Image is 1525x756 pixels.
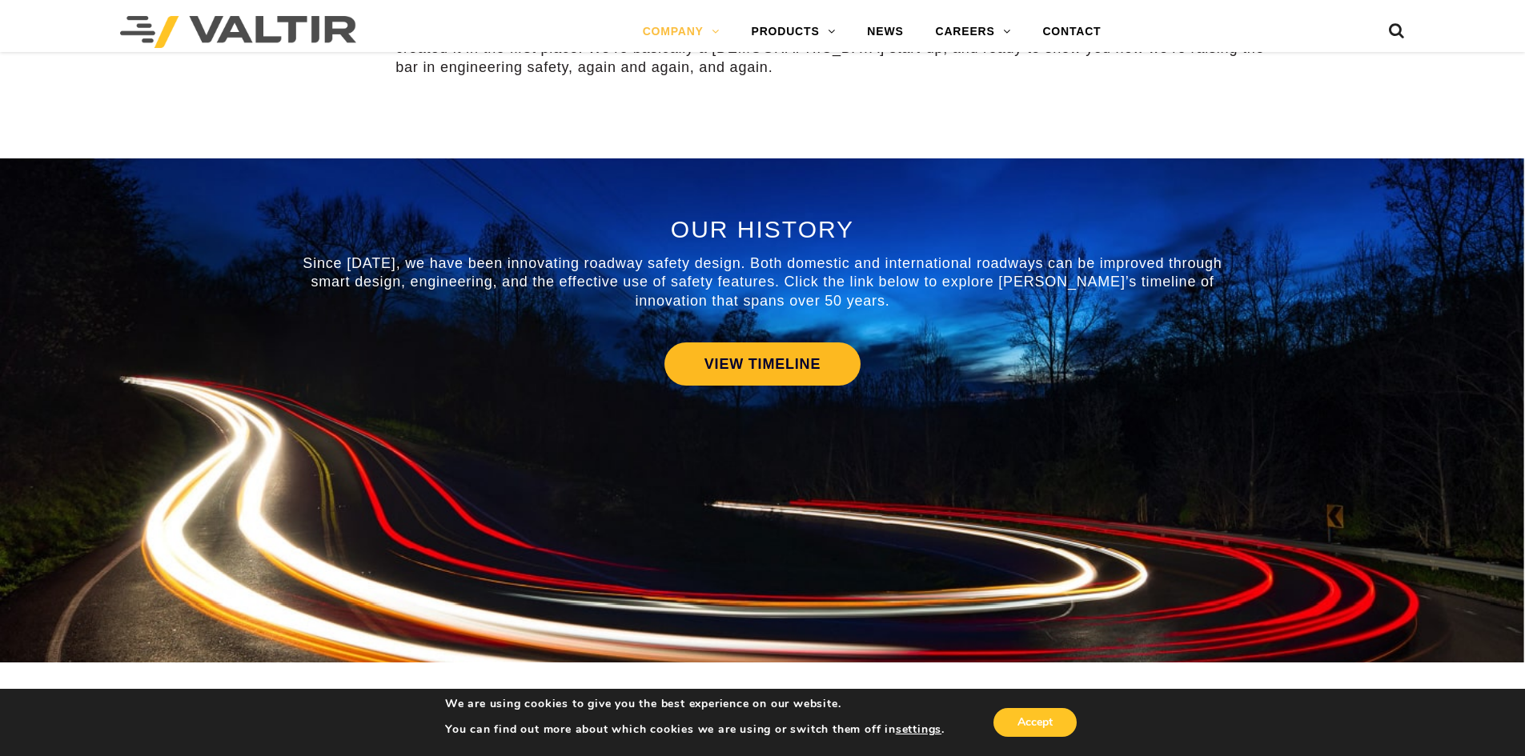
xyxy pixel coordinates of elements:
[896,722,941,737] button: settings
[671,216,854,242] span: OUR HISTORY
[664,342,861,386] a: VIEW TIMELINE
[627,16,736,48] a: COMPANY
[303,255,1222,309] span: Since [DATE], we have been innovating roadway safety design. Both domestic and international road...
[120,16,356,48] img: Valtir
[851,16,919,48] a: NEWS
[993,708,1077,737] button: Accept
[445,697,945,711] p: We are using cookies to give you the best experience on our website.
[920,16,1027,48] a: CAREERS
[736,16,852,48] a: PRODUCTS
[445,722,945,737] p: You can find out more about which cookies we are using or switch them off in .
[1026,16,1117,48] a: CONTACT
